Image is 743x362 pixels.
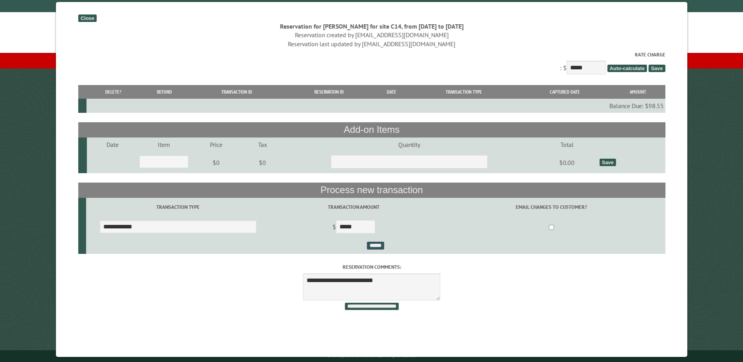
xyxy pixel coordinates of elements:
td: Price [190,138,242,152]
th: Transaction ID [189,85,284,99]
th: Add-on Items [78,122,665,137]
th: Captured Date [519,85,611,99]
th: Delete? [87,85,140,99]
td: Total [536,138,598,152]
th: Refund [139,85,189,99]
td: $0 [242,152,282,174]
th: Date [374,85,409,99]
th: Process new transaction [78,183,665,197]
td: $0.00 [536,152,598,174]
span: Auto-calculate [607,65,647,72]
label: Reservation comments: [78,263,665,271]
label: Transaction Type [87,203,269,211]
td: Quantity [282,138,536,152]
td: $0 [190,152,242,174]
div: Reservation created by [EMAIL_ADDRESS][DOMAIN_NAME] [78,31,665,39]
label: Transaction Amount [271,203,436,211]
th: Transaction Type [409,85,518,99]
td: Item [138,138,190,152]
small: © Campground Commander LLC. All rights reserved. [327,353,416,358]
label: Rate Charge [78,51,665,58]
div: Close [78,14,96,22]
td: Balance Due: $98.55 [87,99,665,113]
td: Tax [242,138,282,152]
td: $ [270,217,437,239]
th: Reservation ID [284,85,374,99]
div: : $ [78,51,665,76]
td: Date [87,138,138,152]
span: Save [648,65,665,72]
th: Amount [611,85,665,99]
div: Reservation last updated by [EMAIL_ADDRESS][DOMAIN_NAME] [78,40,665,48]
label: Email changes to customer? [439,203,664,211]
div: Reservation for [PERSON_NAME] for site C14, from [DATE] to [DATE] [78,22,665,31]
div: Save [599,159,616,166]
